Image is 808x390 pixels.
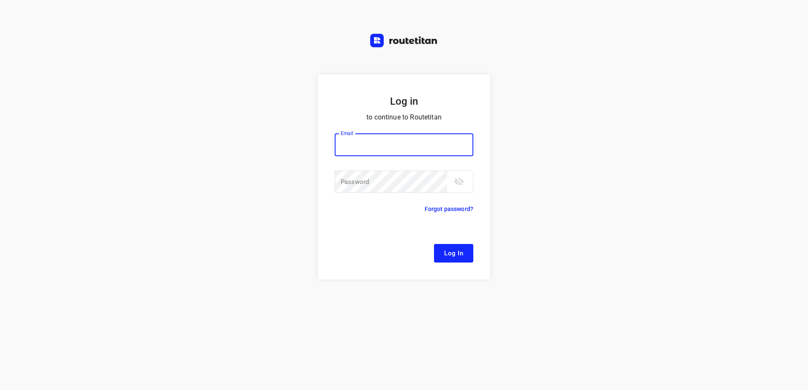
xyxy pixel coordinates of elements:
[335,111,473,123] p: to continue to Routetitan
[434,244,473,263] button: Log In
[370,34,438,47] img: Routetitan
[335,95,473,108] h5: Log in
[444,248,463,259] span: Log In
[425,204,473,214] p: Forgot password?
[450,173,467,190] button: toggle password visibility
